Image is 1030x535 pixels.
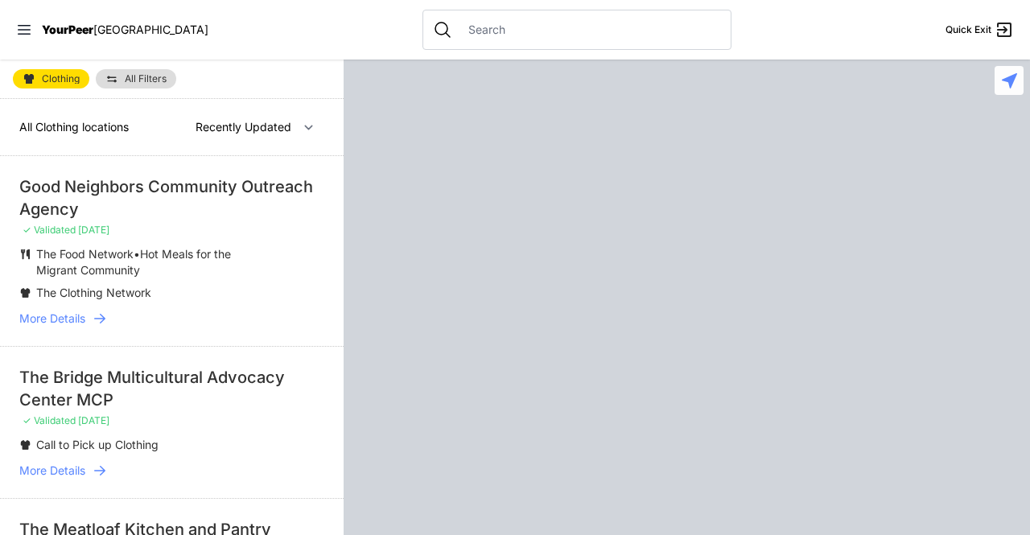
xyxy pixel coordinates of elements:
span: [GEOGRAPHIC_DATA] [93,23,208,36]
span: [DATE] [78,224,109,236]
div: Good Neighbors Community Outreach Agency [19,175,324,220]
span: Clothing [42,74,80,84]
span: Quick Exit [946,23,991,36]
span: More Details [19,311,85,327]
a: More Details [19,463,324,479]
a: Clothing [13,69,89,88]
a: YourPeer[GEOGRAPHIC_DATA] [42,25,208,35]
span: Call to Pick up Clothing [36,438,159,451]
a: All Filters [96,69,176,88]
span: All Filters [125,74,167,84]
span: YourPeer [42,23,93,36]
span: The Food Network [36,247,134,261]
span: All Clothing locations [19,120,129,134]
a: Quick Exit [946,20,1014,39]
span: ✓ Validated [23,224,76,236]
a: More Details [19,311,324,327]
input: Search [459,22,721,38]
span: More Details [19,463,85,479]
span: ✓ Validated [23,414,76,426]
span: The Clothing Network [36,286,151,299]
span: [DATE] [78,414,109,426]
div: The Bridge Multicultural Advocacy Center MCP [19,366,324,411]
span: • [134,247,140,261]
